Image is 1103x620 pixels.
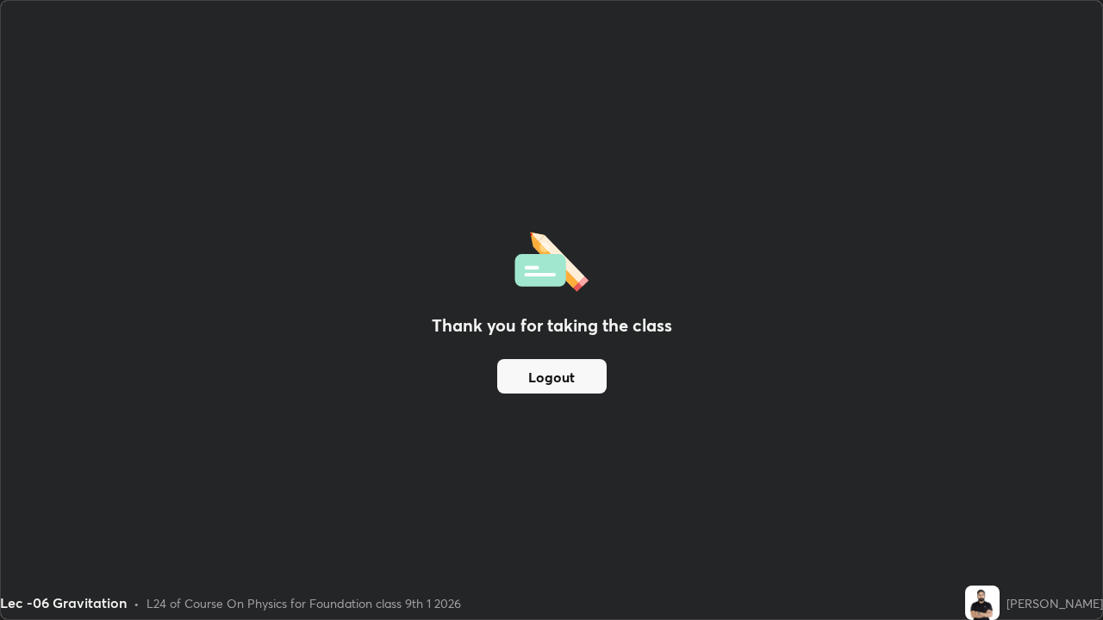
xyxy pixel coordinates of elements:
[432,313,672,338] h2: Thank you for taking the class
[1006,594,1103,612] div: [PERSON_NAME]
[134,594,140,612] div: •
[146,594,461,612] div: L24 of Course On Physics for Foundation class 9th 1 2026
[965,586,1000,620] img: b2bed59bc78e40b190ce8b8d42fd219a.jpg
[514,226,589,292] img: offlineFeedback.1438e8b3.svg
[497,359,607,394] button: Logout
